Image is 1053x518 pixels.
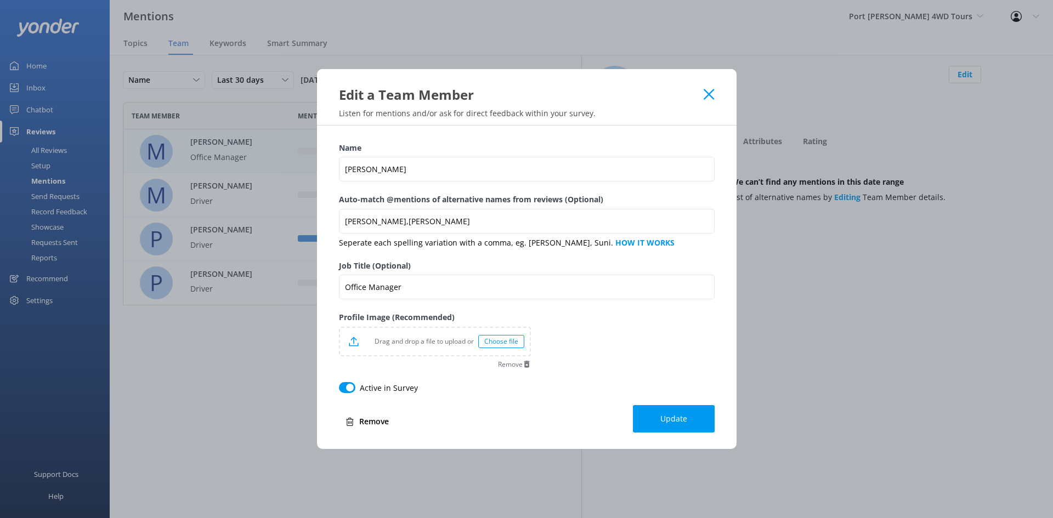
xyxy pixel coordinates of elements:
span: Remove [498,361,523,368]
p: Listen for mentions and/or ask for direct feedback within your survey. [317,108,737,118]
label: Job Title (Optional) [339,260,715,272]
p: Drag and drop a file to upload or [359,336,478,346]
button: Remove [498,360,531,368]
label: Profile Image (Recommended) [339,311,531,323]
button: Remove [339,411,395,432]
p: Seperate each spelling variation with a comma, eg. [PERSON_NAME], Suni. [339,237,715,249]
span: Update [660,413,687,424]
div: Choose file [478,335,524,348]
label: Active in Survey [360,382,418,394]
button: Update [633,405,715,432]
label: Name [339,142,715,154]
label: Auto-match @mentions of alternative names from reviews (Optional) [339,193,715,206]
a: HOW IT WORKS [615,237,675,248]
button: Close [704,89,714,100]
div: Edit a Team Member [339,86,704,104]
